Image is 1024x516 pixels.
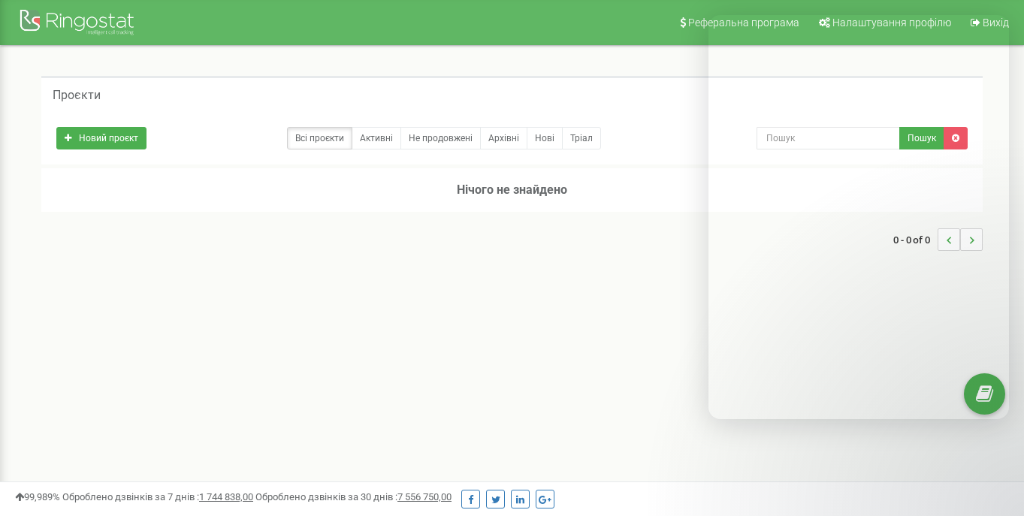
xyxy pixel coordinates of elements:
[973,431,1009,467] iframe: Intercom live chat
[56,127,147,149] a: Новий проєкт
[287,127,352,149] a: Всі проєкти
[53,89,101,102] h5: Проєкти
[62,491,253,502] span: Оброблено дзвінків за 7 днів :
[400,127,481,149] a: Не продовжені
[527,127,563,149] a: Нові
[480,127,527,149] a: Архівні
[15,491,60,502] span: 99,989%
[397,491,452,502] u: 7 556 750,00
[41,168,983,212] h3: Нічого не знайдено
[562,127,601,149] a: Тріал
[255,491,452,502] span: Оброблено дзвінків за 30 днів :
[352,127,401,149] a: Активні
[708,15,1009,419] iframe: Intercom live chat
[199,491,253,502] u: 1 744 838,00
[688,17,799,29] span: Реферальна програма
